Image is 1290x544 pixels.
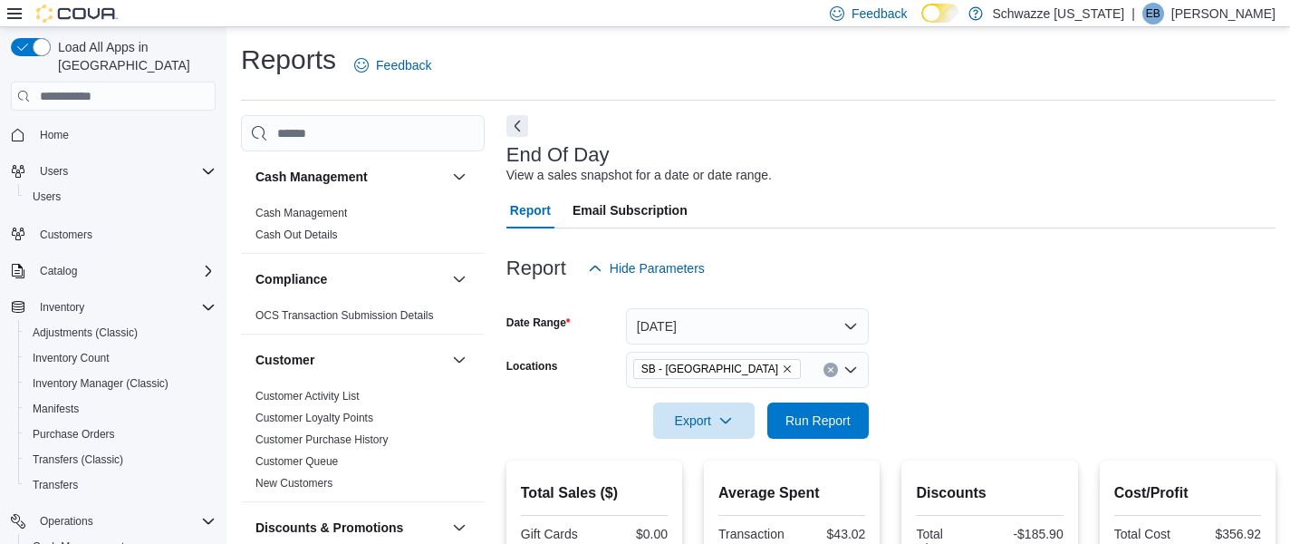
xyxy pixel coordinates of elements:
[1114,527,1184,541] div: Total Cost
[448,349,470,371] button: Customer
[994,527,1064,541] div: -$185.90
[521,482,668,504] h2: Total Sales ($)
[598,527,668,541] div: $0.00
[843,363,858,377] button: Open list of options
[255,228,338,241] a: Cash Out Details
[521,527,591,541] div: Gift Cards
[506,257,566,279] h3: Report
[33,427,115,442] span: Purchase Orders
[610,259,705,277] span: Hide Parameters
[4,220,223,247] button: Customers
[718,482,865,504] h2: Average Spent
[33,296,216,318] span: Inventory
[18,184,223,209] button: Users
[33,124,76,146] a: Home
[18,396,223,422] button: Manifests
[25,398,216,420] span: Manifests
[992,3,1124,24] p: Schwazze [US_STATE]
[1191,527,1261,541] div: $356.92
[25,322,216,344] span: Adjustments (Classic)
[782,364,793,374] button: Remove SB - Lakeside from selection in this group
[33,478,78,492] span: Transfers
[4,159,223,184] button: Users
[581,250,712,287] button: Hide Parameters
[573,192,688,228] span: Email Subscription
[506,166,772,185] div: View a sales snapshot for a date or date range.
[18,447,223,472] button: Transfers (Classic)
[33,160,216,182] span: Users
[33,452,123,467] span: Transfers (Classic)
[40,228,92,242] span: Customers
[33,224,100,246] a: Customers
[4,121,223,148] button: Home
[33,376,168,391] span: Inventory Manager (Classic)
[823,363,838,377] button: Clear input
[255,351,314,369] h3: Customer
[506,144,610,166] h3: End Of Day
[255,207,347,219] a: Cash Management
[25,474,85,496] a: Transfers
[33,260,216,282] span: Catalog
[448,517,470,539] button: Discounts & Promotions
[795,527,865,541] div: $43.02
[510,192,551,228] span: Report
[25,449,216,471] span: Transfers (Classic)
[33,510,216,532] span: Operations
[33,222,216,245] span: Customers
[241,202,485,253] div: Cash Management
[653,403,755,439] button: Export
[25,373,216,394] span: Inventory Manager (Classic)
[40,514,93,529] span: Operations
[506,359,558,374] label: Locations
[25,449,130,471] a: Transfers (Classic)
[33,325,138,340] span: Adjustments (Classic)
[25,423,122,445] a: Purchase Orders
[36,5,118,23] img: Cova
[18,320,223,345] button: Adjustments (Classic)
[255,519,403,537] h3: Discounts & Promotions
[255,168,445,186] button: Cash Management
[25,474,216,496] span: Transfers
[40,300,84,315] span: Inventory
[40,164,68,179] span: Users
[241,305,485,334] div: Compliance
[626,308,869,345] button: [DATE]
[40,264,77,278] span: Catalog
[33,189,61,204] span: Users
[347,47,438,83] a: Feedback
[18,371,223,396] button: Inventory Manager (Classic)
[25,398,86,420] a: Manifests
[255,309,434,322] a: OCS Transaction Submission Details
[255,455,338,468] a: Customer Queue
[785,412,851,430] span: Run Report
[641,360,778,378] span: SB - [GEOGRAPHIC_DATA]
[376,56,431,74] span: Feedback
[4,258,223,284] button: Catalog
[255,270,327,288] h3: Compliance
[255,477,332,490] a: New Customers
[1114,482,1261,504] h2: Cost/Profit
[25,322,145,344] a: Adjustments (Classic)
[921,4,959,23] input: Dark Mode
[33,160,75,182] button: Users
[916,482,1063,504] h2: Discounts
[255,168,368,186] h3: Cash Management
[448,268,470,290] button: Compliance
[255,270,445,288] button: Compliance
[255,412,373,424] a: Customer Loyalty Points
[255,390,360,403] a: Customer Activity List
[51,38,216,74] span: Load All Apps in [GEOGRAPHIC_DATA]
[33,296,91,318] button: Inventory
[1131,3,1135,24] p: |
[25,347,216,369] span: Inventory Count
[506,115,528,137] button: Next
[506,316,571,330] label: Date Range
[633,359,801,379] span: SB - Lakeside
[33,260,84,282] button: Catalog
[4,509,223,534] button: Operations
[33,351,110,365] span: Inventory Count
[25,186,216,208] span: Users
[241,42,336,78] h1: Reports
[255,433,389,446] a: Customer Purchase History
